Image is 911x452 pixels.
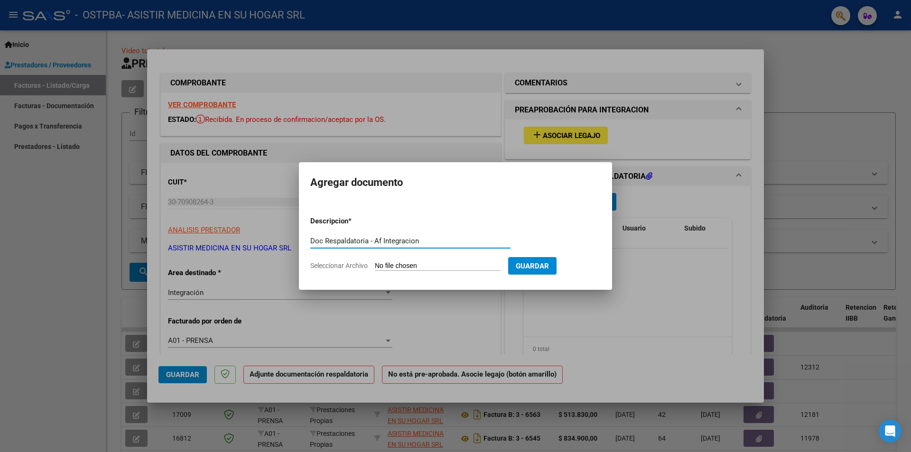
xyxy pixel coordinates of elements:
button: Guardar [508,257,557,275]
span: Seleccionar Archivo [310,262,368,269]
p: Descripcion [310,216,398,227]
span: Guardar [516,262,549,270]
div: Open Intercom Messenger [879,420,902,443]
h2: Agregar documento [310,174,601,192]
